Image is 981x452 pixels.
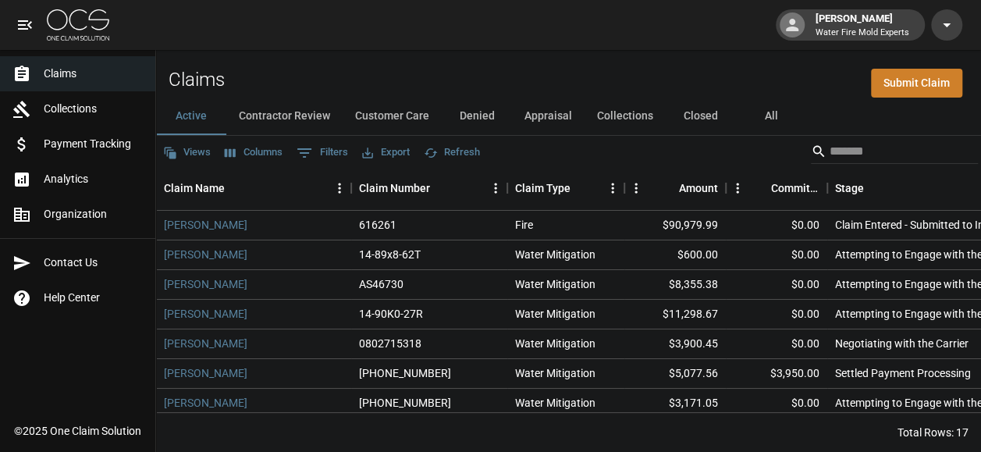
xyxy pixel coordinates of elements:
[358,141,414,165] button: Export
[515,166,570,210] div: Claim Type
[601,176,624,200] button: Menu
[726,176,749,200] button: Menu
[835,365,971,381] div: Settled Payment Processing
[624,240,726,270] div: $600.00
[226,98,343,135] button: Contractor Review
[164,247,247,262] a: [PERSON_NAME]
[221,141,286,165] button: Select columns
[156,98,226,135] button: Active
[44,136,143,152] span: Payment Tracking
[44,101,143,117] span: Collections
[225,177,247,199] button: Sort
[871,69,962,98] a: Submit Claim
[666,98,736,135] button: Closed
[164,336,247,351] a: [PERSON_NAME]
[359,217,396,233] div: 616261
[164,306,247,322] a: [PERSON_NAME]
[343,98,442,135] button: Customer Care
[864,177,886,199] button: Sort
[164,276,247,292] a: [PERSON_NAME]
[164,365,247,381] a: [PERSON_NAME]
[164,217,247,233] a: [PERSON_NAME]
[44,254,143,271] span: Contact Us
[679,166,718,210] div: Amount
[156,98,981,135] div: dynamic tabs
[515,306,595,322] div: Water Mitigation
[624,329,726,359] div: $3,900.45
[515,217,533,233] div: Fire
[726,329,827,359] div: $0.00
[159,141,215,165] button: Views
[624,211,726,240] div: $90,979.99
[420,141,484,165] button: Refresh
[585,98,666,135] button: Collections
[816,27,909,40] p: Water Fire Mold Experts
[328,176,351,200] button: Menu
[9,9,41,41] button: open drawer
[359,395,451,411] div: 300-0469029-2025
[47,9,109,41] img: ocs-logo-white-transparent.png
[359,247,421,262] div: 14-89x8-62T
[726,166,827,210] div: Committed Amount
[442,98,512,135] button: Denied
[736,98,806,135] button: All
[809,11,915,39] div: [PERSON_NAME]
[484,176,507,200] button: Menu
[359,276,403,292] div: AS46730
[897,425,969,440] div: Total Rows: 17
[657,177,679,199] button: Sort
[44,290,143,306] span: Help Center
[515,395,595,411] div: Water Mitigation
[726,300,827,329] div: $0.00
[771,166,819,210] div: Committed Amount
[14,423,141,439] div: © 2025 One Claim Solution
[512,98,585,135] button: Appraisal
[164,166,225,210] div: Claim Name
[726,211,827,240] div: $0.00
[726,389,827,418] div: $0.00
[726,359,827,389] div: $3,950.00
[515,247,595,262] div: Water Mitigation
[570,177,592,199] button: Sort
[169,69,225,91] h2: Claims
[430,177,452,199] button: Sort
[726,240,827,270] div: $0.00
[515,276,595,292] div: Water Mitigation
[624,166,726,210] div: Amount
[835,336,969,351] div: Negotiating with the Carrier
[359,336,421,351] div: 0802715318
[835,166,864,210] div: Stage
[624,389,726,418] div: $3,171.05
[624,270,726,300] div: $8,355.38
[749,177,771,199] button: Sort
[44,206,143,222] span: Organization
[351,166,507,210] div: Claim Number
[44,66,143,82] span: Claims
[624,300,726,329] div: $11,298.67
[156,166,351,210] div: Claim Name
[359,365,451,381] div: 01-009-174621
[624,359,726,389] div: $5,077.56
[164,395,247,411] a: [PERSON_NAME]
[293,141,352,165] button: Show filters
[359,306,423,322] div: 14-90K0-27R
[507,166,624,210] div: Claim Type
[515,365,595,381] div: Water Mitigation
[726,270,827,300] div: $0.00
[44,171,143,187] span: Analytics
[624,176,648,200] button: Menu
[359,166,430,210] div: Claim Number
[515,336,595,351] div: Water Mitigation
[811,139,978,167] div: Search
